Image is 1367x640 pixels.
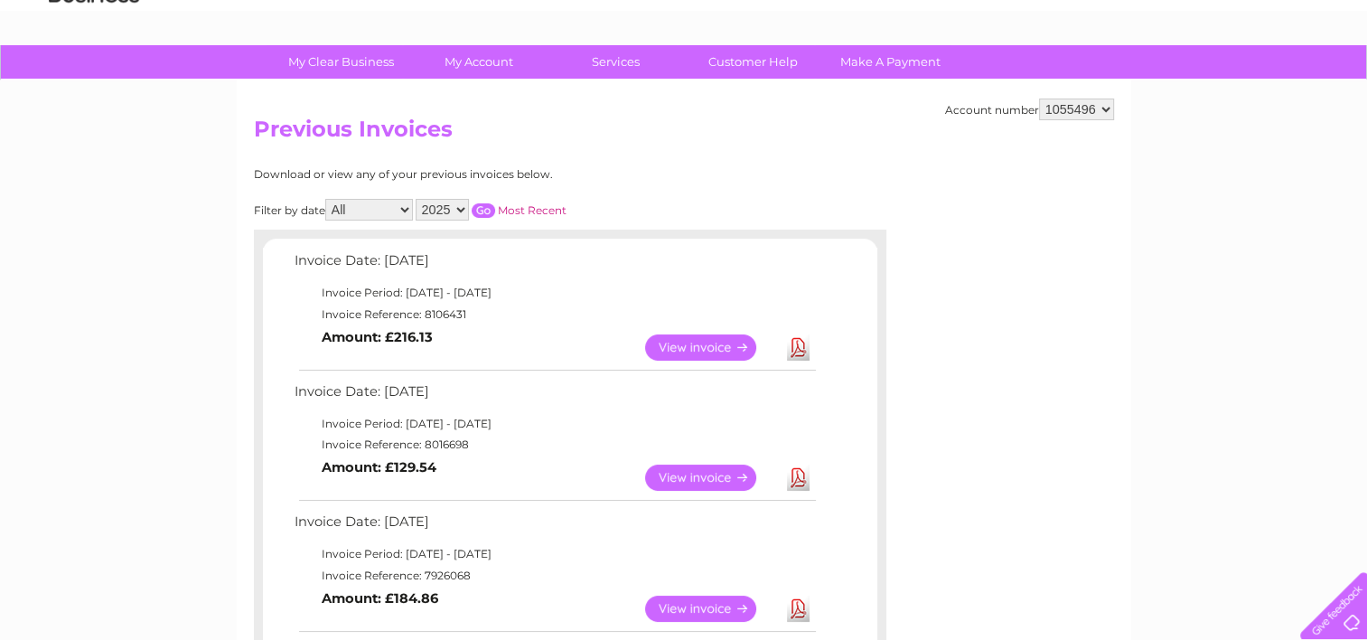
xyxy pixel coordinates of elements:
a: View [645,334,778,361]
td: Invoice Period: [DATE] - [DATE] [290,543,819,565]
a: My Account [404,45,553,79]
td: Invoice Date: [DATE] [290,510,819,543]
td: Invoice Reference: 8016698 [290,434,819,456]
a: Most Recent [498,203,566,217]
a: Telecoms [1145,77,1199,90]
a: Services [541,45,690,79]
div: Filter by date [254,199,728,221]
a: My Clear Business [267,45,416,79]
a: Log out [1307,77,1350,90]
td: Invoice Period: [DATE] - [DATE] [290,413,819,435]
td: Invoice Reference: 8106431 [290,304,819,325]
td: Invoice Date: [DATE] [290,249,819,282]
a: 0333 014 3131 [1026,9,1151,32]
b: Amount: £216.13 [322,329,433,345]
a: Water [1049,77,1083,90]
td: Invoice Reference: 7926068 [290,565,819,587]
div: Account number [945,99,1114,120]
a: Blog [1210,77,1236,90]
td: Invoice Period: [DATE] - [DATE] [290,282,819,304]
a: View [645,596,778,622]
a: Make A Payment [816,45,965,79]
a: Download [787,465,810,491]
a: Download [787,334,810,361]
b: Amount: £184.86 [322,590,438,607]
div: Clear Business is a trading name of Verastar Limited (registered in [GEOGRAPHIC_DATA] No. 3667643... [257,10,1111,88]
a: Contact [1247,77,1291,90]
img: logo.png [48,47,140,102]
div: Download or view any of your previous invoices below. [254,168,728,181]
a: Energy [1094,77,1134,90]
a: Customer Help [679,45,828,79]
td: Invoice Date: [DATE] [290,380,819,413]
a: View [645,465,778,491]
h2: Previous Invoices [254,117,1114,151]
a: Download [787,596,810,622]
b: Amount: £129.54 [322,459,436,475]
